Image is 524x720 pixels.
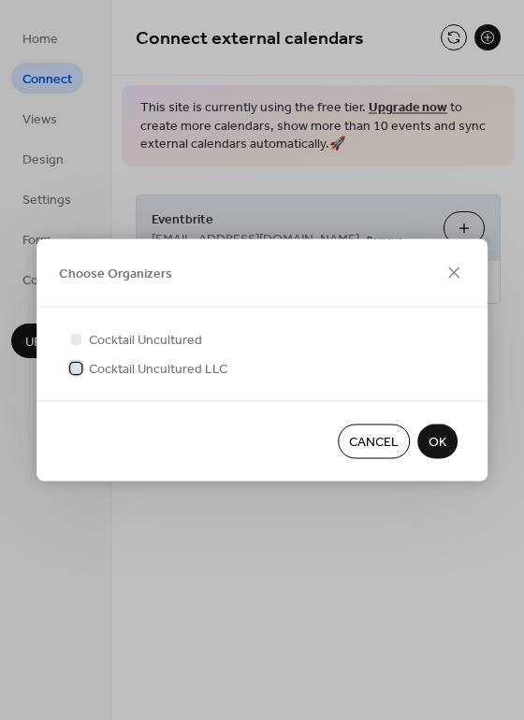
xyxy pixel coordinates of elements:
[89,360,227,380] span: Cocktail Uncultured LLC
[89,331,202,351] span: Cocktail Uncultured
[59,265,172,284] span: Choose Organizers
[338,425,410,459] button: Cancel
[349,433,399,453] span: Cancel
[417,425,458,459] button: OK
[429,433,446,453] span: OK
